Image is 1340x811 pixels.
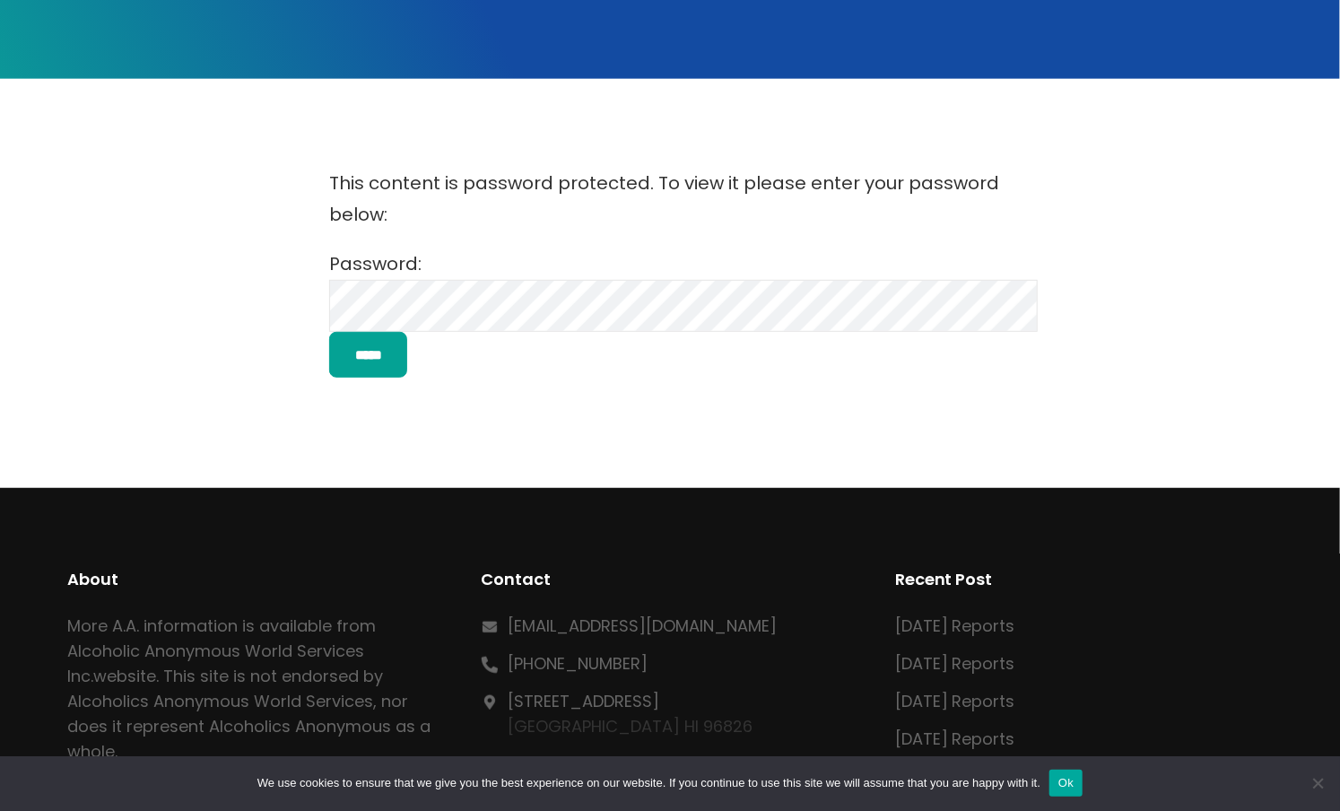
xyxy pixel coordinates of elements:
a: [PHONE_NUMBER] [508,652,648,675]
a: website [93,665,156,687]
a: [DATE] Reports [895,690,1015,712]
span: No [1309,774,1327,792]
button: Ok [1049,770,1083,797]
a: [DATE] Reports [895,728,1015,750]
a: [EMAIL_ADDRESS][DOMAIN_NAME] [508,615,777,637]
span: We use cookies to ensure that we give you the best experience on our website. If you continue to ... [257,774,1040,792]
a: [DATE] Reports [895,652,1015,675]
h2: About [67,567,446,592]
p: This content is password protected. To view it please enter your password below: [329,168,1011,231]
a: [DATE] Reports [895,615,1015,637]
label: Password: [329,251,1038,318]
p: More A.A. information is available from Alcoholic Anonymous World Services Inc. . This site is no... [67,614,446,764]
h2: Recent Post [895,567,1274,592]
p: [GEOGRAPHIC_DATA] HI 96826 [508,689,753,739]
input: Password: [329,280,1038,332]
a: [STREET_ADDRESS] [508,690,659,712]
h2: Contact [481,567,859,592]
